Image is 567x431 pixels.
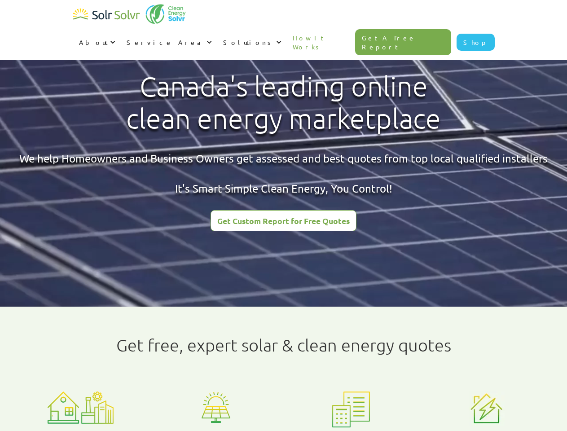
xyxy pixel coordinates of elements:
[223,38,274,47] div: Solutions
[217,29,286,56] div: Solutions
[79,38,108,47] div: About
[355,29,451,55] a: Get A Free Report
[19,151,548,196] div: We help Homeowners and Business Owners get assessed and best quotes from top local qualified inst...
[217,217,350,225] div: Get Custom Report for Free Quotes
[211,210,356,231] a: Get Custom Report for Free Quotes
[457,34,495,51] a: Shop
[116,335,451,355] h1: Get free, expert solar & clean energy quotes
[73,29,120,56] div: About
[119,70,448,135] h1: Canada's leading online clean energy marketplace
[286,24,356,60] a: How It Works
[127,38,204,47] div: Service Area
[120,29,217,56] div: Service Area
